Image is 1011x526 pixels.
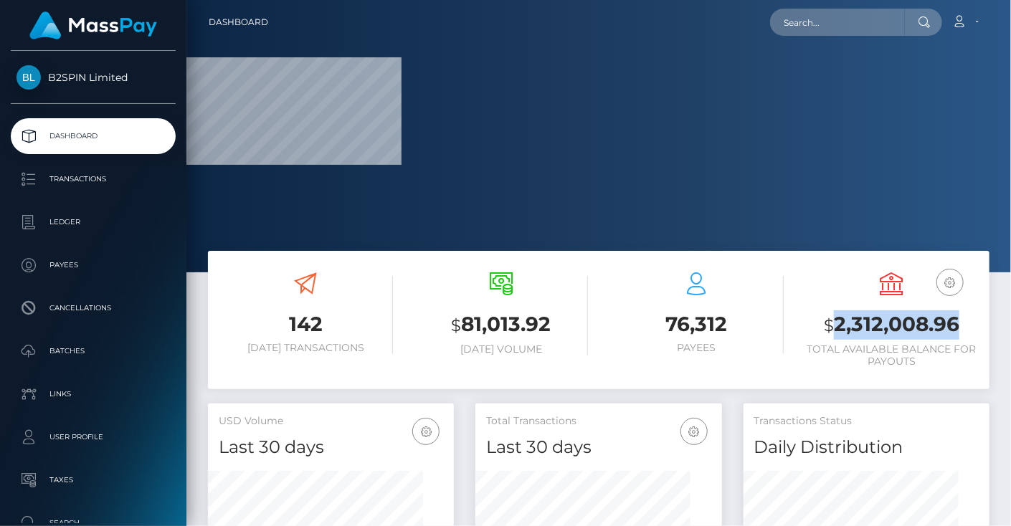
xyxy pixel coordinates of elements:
p: Taxes [16,469,170,491]
small: $ [451,315,461,335]
p: Payees [16,254,170,276]
h3: 76,312 [609,310,784,338]
h6: Payees [609,342,784,354]
p: Links [16,383,170,405]
span: B2SPIN Limited [11,71,176,84]
h3: 2,312,008.96 [805,310,979,340]
h4: Last 30 days [219,435,443,460]
p: Ledger [16,211,170,233]
a: Batches [11,333,176,369]
p: Dashboard [16,125,170,147]
h6: [DATE] Volume [414,343,589,355]
h3: 142 [219,310,393,338]
p: Cancellations [16,297,170,319]
a: Links [11,376,176,412]
p: Transactions [16,168,170,190]
a: Dashboard [209,7,268,37]
h5: USD Volume [219,414,443,429]
a: Transactions [11,161,176,197]
h6: [DATE] Transactions [219,342,393,354]
a: User Profile [11,419,176,455]
a: Dashboard [11,118,176,154]
a: Ledger [11,204,176,240]
a: Taxes [11,462,176,498]
p: User Profile [16,426,170,448]
h4: Daily Distribution [754,435,979,460]
a: Cancellations [11,290,176,326]
img: MassPay Logo [29,11,157,39]
small: $ [824,315,834,335]
a: Payees [11,247,176,283]
h6: Total Available Balance for Payouts [805,343,979,368]
h5: Total Transactions [486,414,711,429]
h5: Transactions Status [754,414,979,429]
input: Search... [770,9,905,36]
img: B2SPIN Limited [16,65,41,90]
h4: Last 30 days [486,435,711,460]
p: Batches [16,340,170,362]
h3: 81,013.92 [414,310,589,340]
